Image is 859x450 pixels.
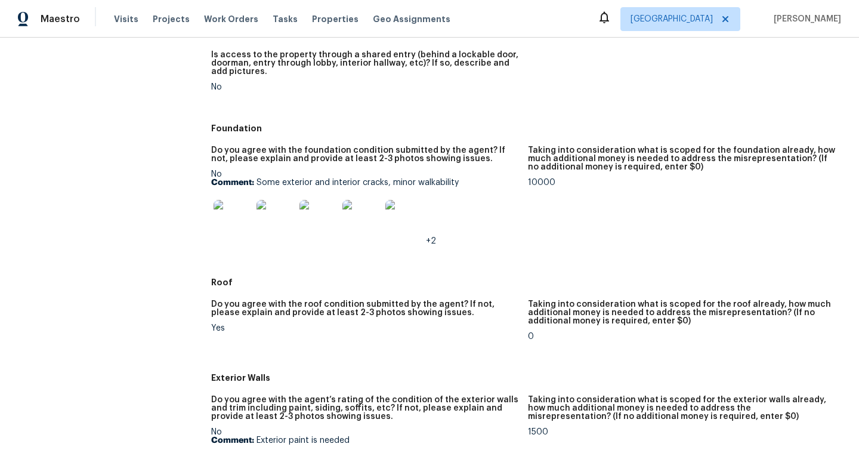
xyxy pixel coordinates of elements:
p: Some exterior and interior cracks, minor walkability [211,178,518,187]
span: Work Orders [204,13,258,25]
span: Tasks [273,15,298,23]
span: Maestro [41,13,80,25]
b: Comment: [211,178,254,187]
h5: Do you agree with the agent’s rating of the condition of the exterior walls and trim including pa... [211,396,518,421]
h5: Do you agree with the roof condition submitted by the agent? If not, please explain and provide a... [211,300,518,317]
div: No [211,83,518,91]
span: Geo Assignments [373,13,450,25]
h5: Taking into consideration what is scoped for the exterior walls already, how much additional mone... [528,396,835,421]
span: [GEOGRAPHIC_DATA] [631,13,713,25]
b: Comment: [211,436,254,445]
h5: Is access to the property through a shared entry (behind a lockable door, doorman, entry through ... [211,51,518,76]
h5: Do you agree with the foundation condition submitted by the agent? If not, please explain and pro... [211,146,518,163]
div: Yes [211,324,518,332]
h5: Taking into consideration what is scoped for the foundation already, how much additional money is... [528,146,835,171]
span: +2 [426,237,436,245]
div: No [211,170,518,245]
div: 0 [528,332,835,341]
p: Exterior paint is needed [211,436,518,445]
div: 1500 [528,428,835,436]
span: Projects [153,13,190,25]
h5: Taking into consideration what is scoped for the roof already, how much additional money is neede... [528,300,835,325]
h5: Foundation [211,122,845,134]
span: Properties [312,13,359,25]
h5: Exterior Walls [211,372,845,384]
div: 10000 [528,178,835,187]
span: [PERSON_NAME] [769,13,841,25]
h5: Roof [211,276,845,288]
span: Visits [114,13,138,25]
